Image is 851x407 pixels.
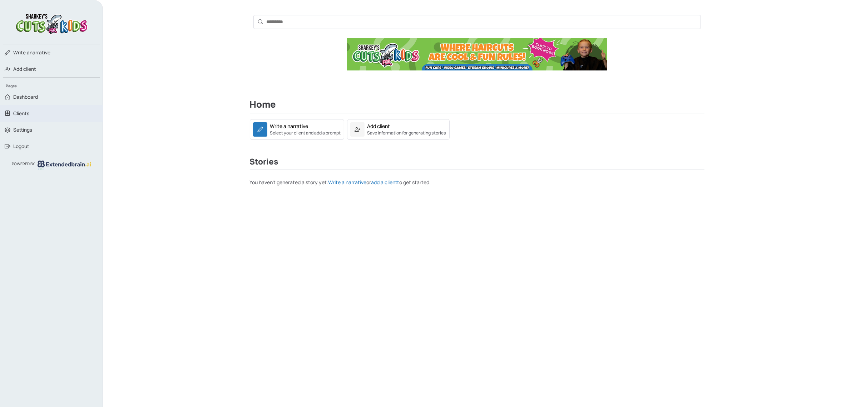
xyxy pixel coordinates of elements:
a: Write a narrative [328,179,367,186]
h3: Stories [250,157,704,170]
p: You haven't generated a story yet. or to get started. [250,178,704,186]
a: Add clientSave information for generating stories [347,119,450,140]
img: logo [14,11,89,35]
h2: Home [250,99,704,113]
div: Write a narrative [270,122,308,130]
span: Dashboard [13,93,38,100]
img: Ad Banner [347,38,607,70]
span: Logout [13,143,29,150]
small: Select your client and add a prompt [270,130,341,136]
span: Settings [13,126,32,133]
small: Save information for generating stories [367,130,446,136]
a: Write a narrativeSelect your client and add a prompt [250,125,344,132]
span: narrative [13,49,50,56]
span: Add client [13,65,36,73]
a: Add clientSave information for generating stories [347,125,450,132]
img: logo [38,161,91,170]
span: Write a [13,49,30,56]
a: add a client [371,179,400,186]
div: Add client [367,122,390,130]
a: Write a narrativeSelect your client and add a prompt [250,119,344,140]
span: Clients [13,110,29,117]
